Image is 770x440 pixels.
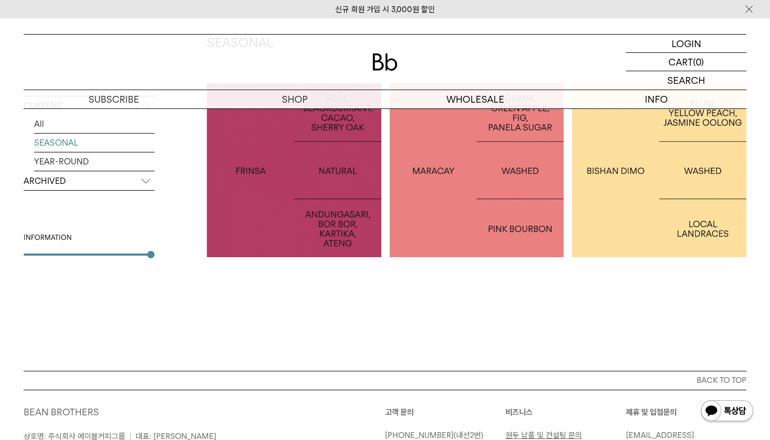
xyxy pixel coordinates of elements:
div: INFORMATION [24,233,155,243]
p: INFO [566,90,746,108]
p: CART [668,53,693,71]
a: SUBSCRIBE [24,90,204,108]
a: SEASONAL [34,134,155,152]
img: 카카오톡 채널 1:1 채팅 버튼 [700,399,754,424]
img: 로고 [372,53,398,71]
p: 고객 문의 [385,406,505,419]
a: 콜롬비아 마라카이COLOMBIA MARACAY [390,83,564,258]
a: 원두 납품 및 컨설팅 문의 [505,431,582,440]
a: 인도네시아 프린자 내추럴INDONESIA FRINSA NATURAL [207,83,381,258]
a: LOGIN [626,35,746,53]
a: CART (0) [626,53,746,71]
p: 제휴 및 입점문의 [626,406,746,419]
a: BEAN BROTHERS [24,406,99,417]
a: 에티오피아 비샨 디모ETHIOPIA BISHAN DIMO [572,83,746,258]
p: ARCHIVED [24,172,155,191]
p: WHOLESALE [385,90,566,108]
a: [PHONE_NUMBER] [385,431,454,440]
a: SHOP [204,90,385,108]
button: BACK TO TOP [24,371,746,390]
a: 신규 회원 가입 시 3,000원 할인 [335,5,435,14]
a: All [34,115,155,133]
p: 비즈니스 [505,406,626,419]
a: YEAR-ROUND [34,152,155,171]
p: SEARCH [667,71,705,90]
p: (0) [693,53,704,71]
p: LOGIN [672,35,701,52]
